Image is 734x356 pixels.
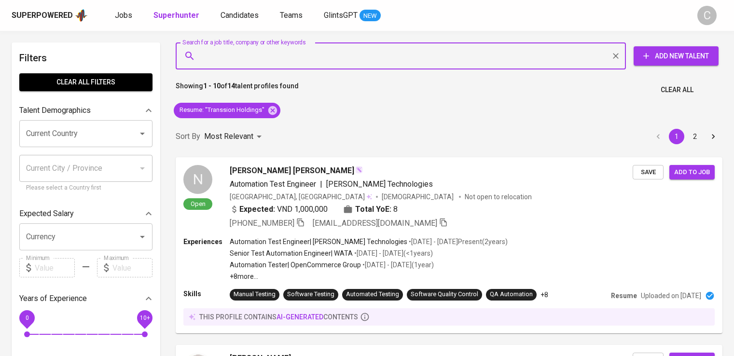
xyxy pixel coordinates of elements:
div: Software Quality Control [411,290,478,299]
span: 8 [393,204,398,215]
button: Go to page 2 [687,129,703,144]
p: Years of Experience [19,293,87,304]
a: Superpoweredapp logo [12,8,88,23]
img: magic_wand.svg [355,166,363,174]
button: Open [136,127,149,140]
a: GlintsGPT NEW [324,10,381,22]
button: Clear All [657,81,697,99]
input: Value [112,258,152,277]
span: [PERSON_NAME] [PERSON_NAME] [230,165,354,177]
span: Add New Talent [641,50,711,62]
p: Please select a Country first [26,183,146,193]
span: Clear All filters [27,76,145,88]
nav: pagination navigation [649,129,722,144]
span: Save [637,167,659,178]
button: Clear [609,49,623,63]
button: Clear All filters [19,73,152,91]
p: +8 [540,290,548,300]
div: Resume: "Transsion Holdings" [174,103,280,118]
button: Add New Talent [634,46,719,66]
span: [EMAIL_ADDRESS][DOMAIN_NAME] [313,219,437,228]
div: C [697,6,717,25]
div: Software Testing [287,290,334,299]
div: [GEOGRAPHIC_DATA], [GEOGRAPHIC_DATA] [230,192,372,202]
span: GlintsGPT [324,11,358,20]
span: NEW [360,11,381,21]
span: Add to job [674,167,710,178]
a: Teams [280,10,305,22]
button: Go to next page [706,129,721,144]
a: Superhunter [153,10,201,22]
div: QA Automation [490,290,533,299]
p: Senior Test Automation Engineer | WATA [230,248,353,258]
div: VND 1,000,000 [230,204,328,215]
p: Most Relevant [204,131,253,142]
span: Jobs [115,11,132,20]
p: • [DATE] - [DATE] Present ( 2 years ) [407,237,508,246]
button: page 1 [669,129,684,144]
span: 0 [25,315,28,321]
span: Teams [280,11,303,20]
button: Add to job [669,165,715,180]
p: Experiences [183,237,230,246]
img: app logo [75,8,88,23]
span: Clear All [661,84,693,96]
b: 14 [227,82,235,90]
a: Candidates [221,10,261,22]
b: Total YoE: [355,204,391,215]
p: this profile contains contents [199,312,358,322]
div: Automated Testing [346,290,399,299]
span: Candidates [221,11,259,20]
div: Most Relevant [204,128,265,146]
span: Automation Test Engineer [230,179,316,189]
span: Open [187,200,209,208]
p: +8 more ... [230,272,508,281]
a: NOpen[PERSON_NAME] [PERSON_NAME]Automation Test Engineer|[PERSON_NAME] Technologies[GEOGRAPHIC_DA... [176,157,722,333]
p: Automation Test Engineer | [PERSON_NAME] Technologies [230,237,407,246]
p: Not open to relocation [465,192,532,202]
span: AI-generated [277,313,323,321]
span: [PHONE_NUMBER] [230,219,294,228]
div: Superpowered [12,10,73,21]
button: Save [633,165,664,180]
input: Value [35,258,75,277]
p: Skills [183,289,230,299]
b: Superhunter [153,11,199,20]
p: • [DATE] - [DATE] ( <1 years ) [353,248,433,258]
a: Jobs [115,10,134,22]
p: Expected Salary [19,208,74,219]
p: • [DATE] - [DATE] ( 1 year ) [361,260,434,270]
b: Expected: [239,204,275,215]
p: Talent Demographics [19,105,91,116]
p: Uploaded on [DATE] [641,291,701,301]
button: Open [136,230,149,244]
p: Sort By [176,131,200,142]
div: Expected Salary [19,204,152,223]
div: Talent Demographics [19,101,152,120]
p: Resume [611,291,637,301]
span: [DEMOGRAPHIC_DATA] [382,192,455,202]
p: Showing of talent profiles found [176,81,299,99]
div: Manual Testing [234,290,276,299]
h6: Filters [19,50,152,66]
p: Automation Tester | OpenCommerce Group [230,260,361,270]
span: [PERSON_NAME] Technologies [326,179,433,189]
div: N [183,165,212,194]
span: 10+ [139,315,150,321]
div: Years of Experience [19,289,152,308]
b: 1 - 10 [203,82,221,90]
span: | [320,178,322,190]
span: Resume : "Transsion Holdings" [174,106,270,115]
